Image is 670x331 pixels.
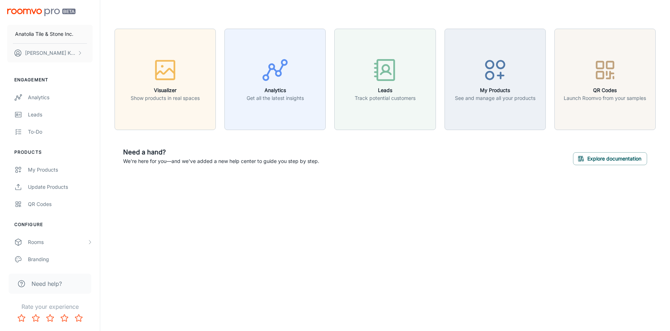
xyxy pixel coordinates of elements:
[28,166,93,174] div: My Products
[224,75,326,82] a: AnalyticsGet all the latest insights
[455,86,535,94] h6: My Products
[7,25,93,43] button: Anatolia Tile & Stone Inc.
[25,49,76,57] p: [PERSON_NAME] Kundargi
[131,86,200,94] h6: Visualizer
[247,86,304,94] h6: Analytics
[131,94,200,102] p: Show products in real spaces
[247,94,304,102] p: Get all the latest insights
[28,111,93,119] div: Leads
[7,9,76,16] img: Roomvo PRO Beta
[28,200,93,208] div: QR Codes
[28,183,93,191] div: Update Products
[554,75,656,82] a: QR CodesLaunch Roomvo from your samples
[445,75,546,82] a: My ProductsSee and manage all your products
[123,147,319,157] h6: Need a hand?
[115,29,216,130] button: VisualizerShow products in real spaces
[554,29,656,130] button: QR CodesLaunch Roomvo from your samples
[355,94,416,102] p: Track potential customers
[7,44,93,62] button: [PERSON_NAME] Kundargi
[573,152,647,165] button: Explore documentation
[564,86,646,94] h6: QR Codes
[564,94,646,102] p: Launch Roomvo from your samples
[334,75,436,82] a: LeadsTrack potential customers
[15,30,73,38] p: Anatolia Tile & Stone Inc.
[334,29,436,130] button: LeadsTrack potential customers
[455,94,535,102] p: See and manage all your products
[123,157,319,165] p: We're here for you—and we've added a new help center to guide you step by step.
[224,29,326,130] button: AnalyticsGet all the latest insights
[573,155,647,162] a: Explore documentation
[28,93,93,101] div: Analytics
[445,29,546,130] button: My ProductsSee and manage all your products
[355,86,416,94] h6: Leads
[28,128,93,136] div: To-do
